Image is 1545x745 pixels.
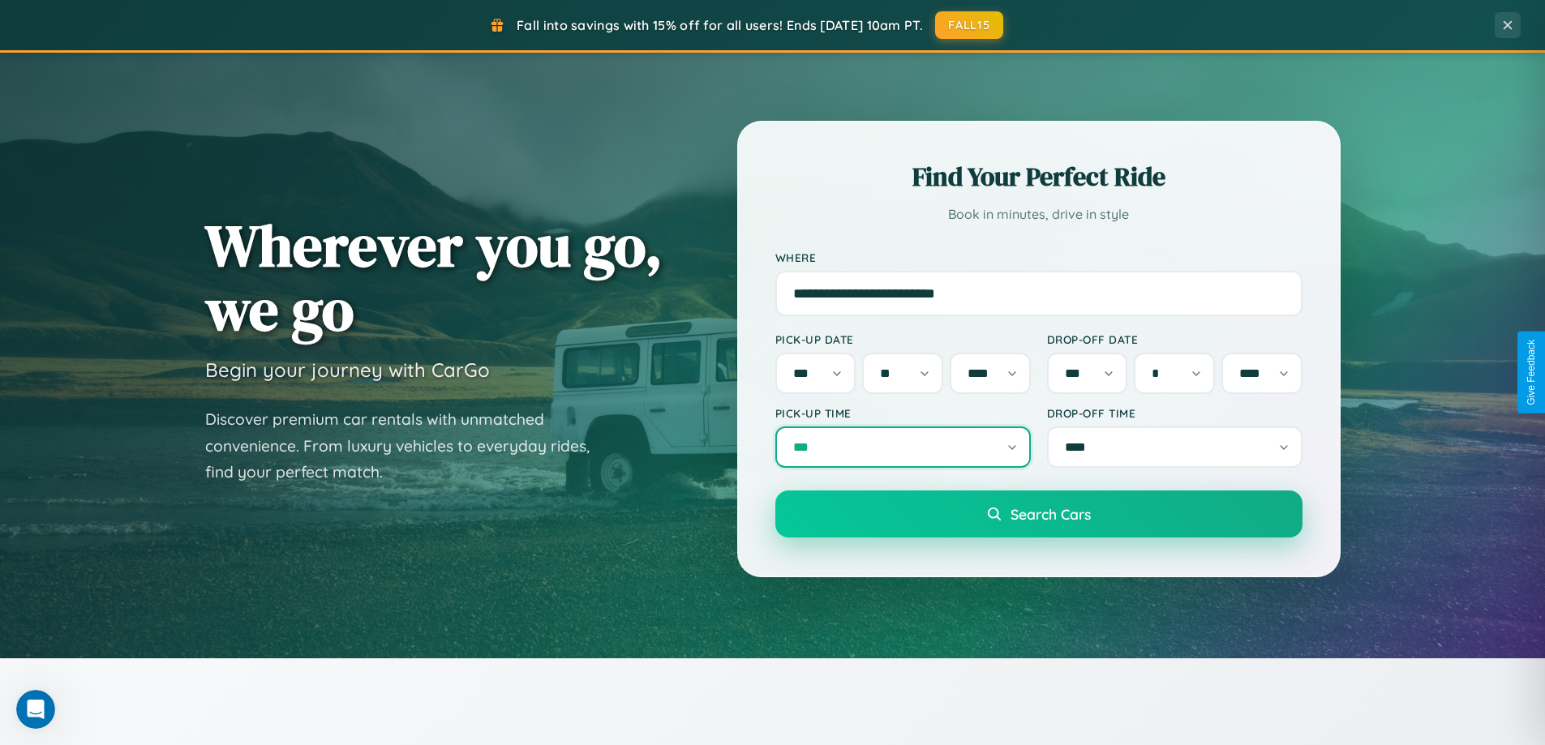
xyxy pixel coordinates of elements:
h1: Wherever you go, we go [205,213,663,341]
p: Book in minutes, drive in style [775,203,1303,226]
h2: Find Your Perfect Ride [775,159,1303,195]
button: Search Cars [775,490,1303,537]
p: Discover premium car rentals with unmatched convenience. From luxury vehicles to everyday rides, ... [205,406,611,486]
span: Fall into savings with 15% off for all users! Ends [DATE] 10am PT. [517,17,923,33]
label: Pick-up Time [775,406,1031,420]
span: Search Cars [1011,505,1091,523]
label: Drop-off Time [1047,406,1303,420]
iframe: Intercom live chat [16,690,55,729]
label: Pick-up Date [775,332,1031,346]
h3: Begin your journey with CarGo [205,358,490,382]
label: Where [775,250,1303,264]
div: Give Feedback [1526,340,1537,405]
button: FALL15 [935,11,1003,39]
label: Drop-off Date [1047,332,1303,346]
